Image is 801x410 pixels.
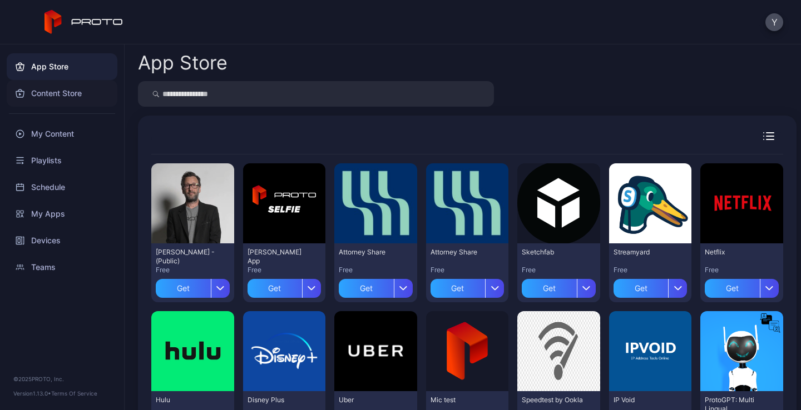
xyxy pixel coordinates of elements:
[765,13,783,31] button: Y
[705,279,760,298] div: Get
[156,279,211,298] div: Get
[339,274,413,298] button: Get
[431,266,505,274] div: Free
[7,254,117,281] a: Teams
[248,279,303,298] div: Get
[522,274,596,298] button: Get
[431,274,505,298] button: Get
[339,248,400,257] div: Attorney Share
[51,390,97,397] a: Terms Of Service
[431,248,492,257] div: Attorney Share
[156,248,217,266] div: David N Persona - (Public)
[7,80,117,107] a: Content Store
[522,248,583,257] div: Sketchfab
[13,374,111,383] div: © 2025 PROTO, Inc.
[7,147,117,174] a: Playlists
[614,274,688,298] button: Get
[248,248,309,266] div: David Selfie App
[248,274,322,298] button: Get
[522,266,596,274] div: Free
[156,274,230,298] button: Get
[339,266,413,274] div: Free
[13,390,51,397] span: Version 1.13.0 •
[522,396,583,404] div: Speedtest by Ookla
[7,121,117,147] a: My Content
[614,248,675,257] div: Streamyard
[248,396,309,404] div: Disney Plus
[431,279,486,298] div: Get
[7,53,117,80] a: App Store
[7,227,117,254] a: Devices
[7,174,117,201] a: Schedule
[522,279,577,298] div: Get
[248,266,322,274] div: Free
[705,274,779,298] button: Get
[339,279,394,298] div: Get
[431,396,492,404] div: Mic test
[339,396,400,404] div: Uber
[705,266,779,274] div: Free
[614,279,669,298] div: Get
[156,396,217,404] div: Hulu
[7,201,117,227] a: My Apps
[614,266,688,274] div: Free
[705,248,766,257] div: Netflix
[614,396,675,404] div: IP Void
[156,266,230,274] div: Free
[138,53,228,72] div: App Store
